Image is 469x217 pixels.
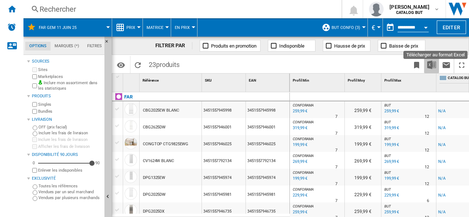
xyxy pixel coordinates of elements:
[38,67,101,72] label: Sites
[38,130,101,136] label: Inclure les frais de livraison
[38,195,101,201] label: Vendues par plusieurs marchands
[292,158,307,165] div: Mise à jour : mercredi 10 septembre 2025 04:46
[32,93,101,99] div: Produits
[335,197,337,205] div: Délai de livraison : 7 jours
[143,136,188,153] div: CONGTOP CTG9825EWG
[345,169,381,186] div: 199,99 €
[39,25,77,30] span: FAR GEM 11 JUIN 25
[246,152,289,169] div: 3451557792134
[32,176,101,182] div: Exclusivité
[383,20,398,35] button: md-calendar
[143,169,165,186] div: DPG1325EW
[384,78,401,82] span: Profil Max
[38,160,92,167] md-slider: Disponibilité
[292,209,307,216] div: Mise à jour : mercredi 10 septembre 2025 04:47
[384,171,391,175] span: BUT
[143,119,166,136] div: CBG2625DW
[383,175,399,182] div: Mise à jour : mercredi 10 septembre 2025 04:20
[293,154,314,158] span: CONFORAMA
[246,186,289,202] div: 3451557945981
[51,42,83,50] md-tab-item: Marques (*)
[323,40,370,52] button: Hausse de prix
[38,144,101,149] label: Afficher les frais de livraison
[335,130,337,137] div: Délai de livraison : 7 jours
[39,18,84,37] button: FAR GEM 11 JUIN 25
[293,78,309,82] span: Profil Min
[203,74,245,85] div: Sort None
[147,18,167,37] div: Matrice
[369,2,384,16] img: profile.jpg
[38,109,101,114] label: Bundles
[292,192,307,199] div: Mise à jour : mercredi 10 septembre 2025 04:50
[335,180,337,188] div: Délai de livraison : 7 jours
[348,78,365,82] span: Profil Moy
[125,74,139,85] div: Sort None
[246,101,289,118] div: 3451557945998
[33,184,37,189] input: Toutes les références
[383,124,399,132] div: Mise à jour : mercredi 10 septembre 2025 04:23
[425,147,429,154] div: Délai de livraison : 12 jours
[335,164,337,171] div: Délai de livraison : 7 jours
[291,74,344,85] div: Profil Min Sort None
[247,74,289,85] div: Sort None
[145,56,183,71] span: 23
[38,168,101,173] label: Enlever les indisponibles
[293,187,314,191] span: CONFORAMA
[372,24,375,31] span: €
[32,74,37,79] input: Marketplaces
[83,42,106,50] md-tab-item: Filtres
[345,186,381,202] div: 229,99 €
[384,204,391,208] span: BUT
[345,118,381,135] div: 319,99 €
[335,147,337,154] div: Délai de livraison : 7 jours
[383,158,399,165] div: Mise à jour : mercredi 10 septembre 2025 04:20
[383,108,399,115] div: Mise à jour : mercredi 10 septembre 2025 04:21
[332,25,360,30] span: but confo (3)
[438,108,446,115] div: N/A
[368,18,383,37] md-menu: Currency
[384,137,391,141] span: BUT
[32,59,101,64] div: Sources
[438,124,446,132] div: N/A
[384,120,391,124] span: BUT
[293,204,314,208] span: CONFORAMA
[33,131,37,136] input: Inclure les frais de livraison
[346,74,381,85] div: Sort None
[143,153,174,169] div: CV1624W BLANC
[322,18,364,37] div: but confo (3)
[202,135,245,152] div: 3451557946025
[246,135,289,152] div: 3451557946025
[437,20,466,34] button: Editer
[293,137,314,141] span: CONFORAMA
[425,164,429,171] div: Délai de livraison : 12 jours
[32,144,37,149] input: Afficher les frais de livraison
[147,25,163,30] span: Matrice
[293,171,314,175] span: CONFORAMA
[38,102,101,107] label: Singles
[292,124,307,132] div: Mise à jour : mercredi 10 septembre 2025 04:50
[155,42,193,49] div: FILTRER PAR
[383,74,436,85] div: Sort None
[40,4,322,14] div: Rechercher
[202,118,245,135] div: 3451557946001
[141,74,202,85] div: Sort None
[425,113,429,120] div: Délai de livraison : 12 jours
[32,81,37,90] input: Inclure mon assortiment dans les statistiques
[156,61,180,68] span: produits
[38,183,101,189] label: Toutes les références
[202,186,245,202] div: 3451557945981
[130,56,145,73] button: Recharger
[202,101,245,118] div: 3451557945998
[427,60,436,69] img: excel-24x24.png
[246,169,289,186] div: 3451557945974
[335,113,337,120] div: Délai de livraison : 7 jours
[383,74,436,85] div: Profil Max Sort None
[202,169,245,186] div: 3451557945974
[93,160,101,166] div: 90
[409,56,424,73] button: Créer un favoris
[211,43,256,49] span: Produits en promotion
[175,18,193,37] div: En Prix
[143,186,166,203] div: DPG2025DW
[38,137,101,142] label: Inclure les frais de livraison
[25,42,51,50] md-tab-item: Options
